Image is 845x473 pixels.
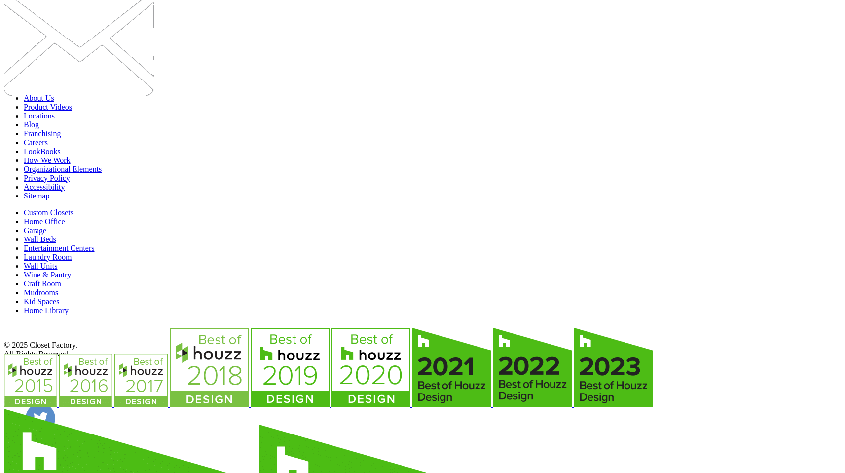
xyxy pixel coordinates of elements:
a: Wine & Pantry [24,271,71,279]
img: houzz 2015 best badge [4,354,57,407]
a: Locations [24,112,55,120]
a: Blog [24,120,39,129]
a: Garage [24,226,46,235]
a: Sitemap [24,192,49,200]
a: Craft Room [24,279,61,288]
a: Organizational Elements [24,165,102,173]
img: 2019 houzz design badge [251,328,330,407]
img: houzz design award 2022 [493,328,572,407]
a: Accessibility [24,183,65,191]
a: Privacy Policy [24,174,70,182]
img: houzz 2021 award design [412,328,491,407]
a: Wall Beds [24,235,56,243]
a: Home Office [24,217,65,226]
img: houzz design award [331,328,410,407]
a: Home Library [24,306,69,315]
a: Entertainment Centers [24,244,95,252]
a: Careers [24,138,48,147]
a: LookBooks [24,147,61,156]
a: Custom Closets [24,208,73,217]
a: About Us [24,94,54,102]
a: Laundry Room [24,253,72,261]
img: houzz 2023 best of design badge [574,328,653,407]
a: Product Videos [24,103,72,111]
a: Mudrooms [24,288,58,297]
a: Franchising [24,129,61,138]
img: houzz 2016 award [59,354,112,407]
img: houzz 2017 badge [114,354,168,407]
a: How We Work [24,156,71,164]
a: Kid Spaces [24,297,59,306]
a: Wall Units [24,262,57,270]
img: houzz 2018 badge [170,328,249,407]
